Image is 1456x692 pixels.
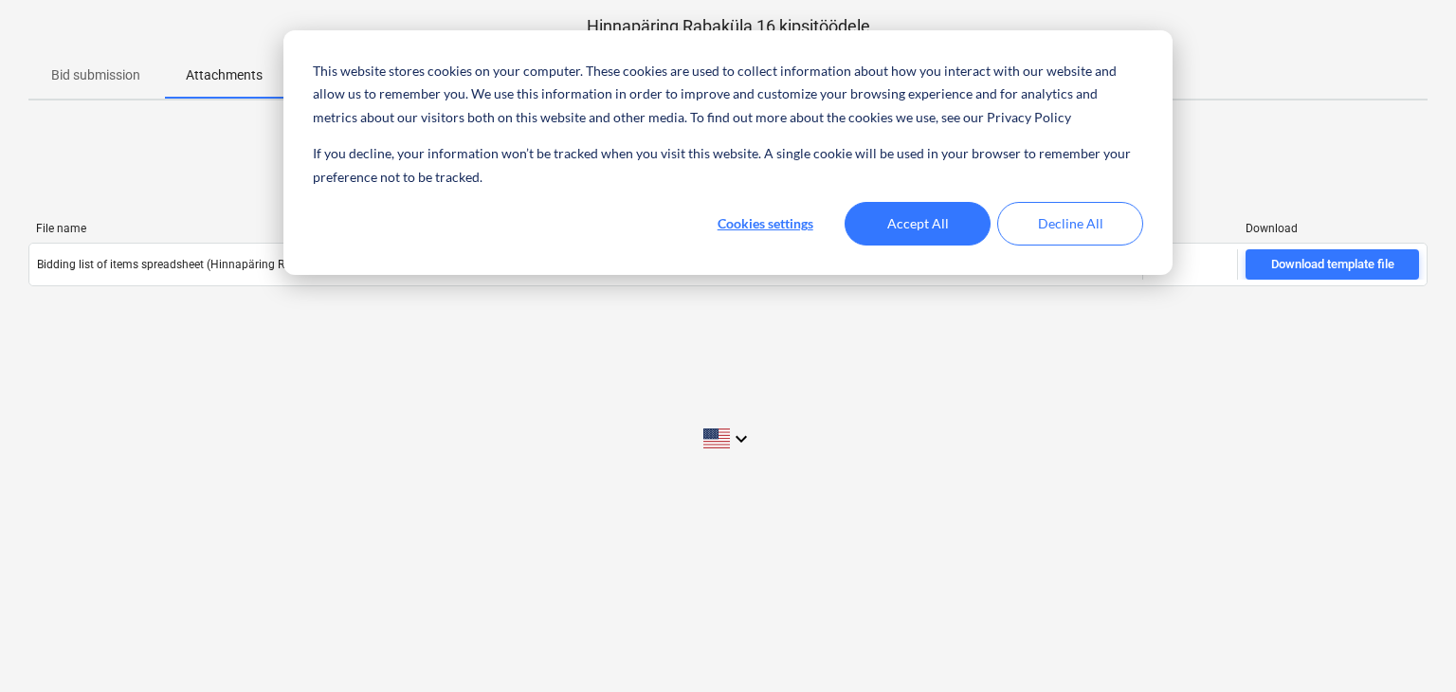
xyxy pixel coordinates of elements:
[1246,249,1419,280] button: Download template file
[692,202,838,246] button: Cookies settings
[283,30,1173,275] div: Cookie banner
[845,202,991,246] button: Accept All
[1271,254,1394,276] div: Download template file
[51,65,140,85] p: Bid submission
[36,222,1136,235] div: File name
[313,60,1143,130] p: This website stores cookies on your computer. These cookies are used to collect information about...
[28,15,1428,38] p: Hinnapäring Rabaküla 16 kipsitöödele
[1151,222,1230,235] div: Size
[1246,222,1420,235] div: Download
[997,202,1143,246] button: Decline All
[313,142,1143,189] p: If you decline, your information won’t be tracked when you visit this website. A single cookie wi...
[37,258,433,271] div: Bidding list of items spreadsheet (Hinnapäring Rabaküla 16 kipsitöödele.xlsx)
[730,428,753,450] i: keyboard_arrow_down
[186,65,263,85] p: Attachments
